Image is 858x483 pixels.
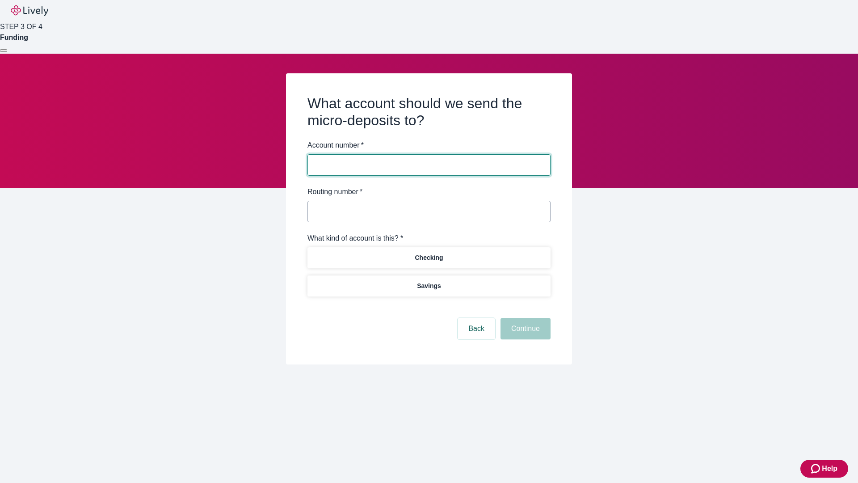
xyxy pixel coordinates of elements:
[417,281,441,291] p: Savings
[307,233,403,244] label: What kind of account is this? *
[307,95,551,129] h2: What account should we send the micro-deposits to?
[822,463,837,474] span: Help
[11,5,48,16] img: Lively
[458,318,495,339] button: Back
[811,463,822,474] svg: Zendesk support icon
[307,140,364,151] label: Account number
[415,253,443,263] p: Checking
[307,186,362,197] label: Routing number
[307,275,551,297] button: Savings
[307,247,551,268] button: Checking
[800,460,848,478] button: Zendesk support iconHelp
